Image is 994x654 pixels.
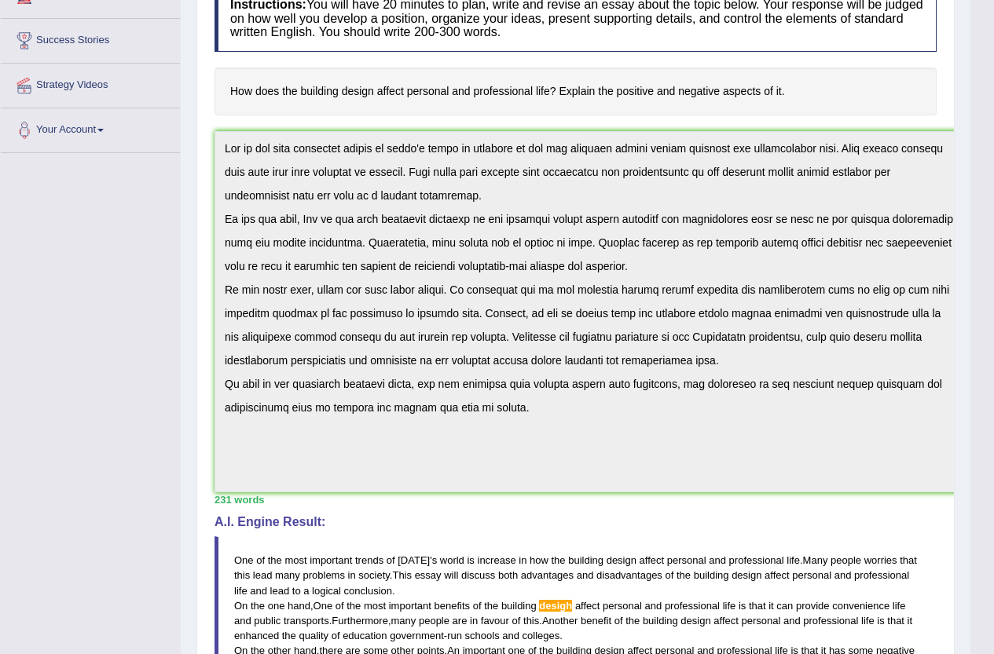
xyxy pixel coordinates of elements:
a: Success Stories [1,19,180,58]
span: Possible spelling mistake found. (did you mean: design) [539,600,572,612]
span: of [387,554,395,566]
span: of [336,600,344,612]
span: the [251,600,265,612]
span: personal [603,600,642,612]
span: both [498,569,518,581]
span: lead [270,585,290,597]
h4: A.I. Engine Result: [215,515,937,529]
span: Another [542,615,578,627]
span: affect [640,554,665,566]
span: affect [575,600,600,612]
span: run [447,630,462,641]
span: that [749,600,766,612]
span: discuss [461,569,495,581]
span: and [234,615,251,627]
span: the [552,554,566,566]
span: of [666,569,674,581]
span: one [268,600,285,612]
span: the [677,569,691,581]
span: One [234,554,254,566]
span: people [419,615,449,627]
span: and [834,569,852,581]
span: affect [713,615,739,627]
span: world [440,554,464,566]
span: [DATE] [398,554,430,566]
span: the [282,630,296,641]
span: Furthermore [332,615,388,627]
span: hand [288,600,310,612]
span: design [732,569,761,581]
span: the [625,615,640,627]
span: life [861,615,875,627]
span: important [389,600,431,612]
span: life [723,600,736,612]
span: advantages [521,569,574,581]
span: a [303,585,309,597]
span: life [787,554,800,566]
span: will [444,569,458,581]
span: and [250,585,267,597]
span: personal [741,615,780,627]
span: is [739,600,746,612]
a: Strategy Videos [1,64,180,103]
span: professional [803,615,858,627]
span: of [614,615,623,627]
span: are [453,615,468,627]
span: personal [792,569,831,581]
span: in [519,554,526,566]
span: colleges [523,630,560,641]
span: design [607,554,636,566]
span: and [645,600,662,612]
span: professional [729,554,784,566]
span: government [390,630,444,641]
span: how [530,554,548,566]
span: essay [415,569,442,581]
span: can [776,600,793,612]
span: many [275,569,300,581]
span: the [268,554,282,566]
span: disadvantages [596,569,662,581]
span: Many [803,554,828,566]
span: trends [355,554,383,566]
span: it [908,615,913,627]
span: education [343,630,387,641]
a: Your Account [1,108,180,148]
span: On [234,600,248,612]
span: building [501,600,537,612]
span: that [887,615,904,627]
span: convenience [832,600,889,612]
span: people [831,554,861,566]
span: s [432,554,438,566]
span: in [348,569,356,581]
span: personal [667,554,706,566]
span: lead [253,569,273,581]
span: problems [303,569,344,581]
span: important [310,554,352,566]
span: schools [465,630,500,641]
span: building [694,569,729,581]
span: provide [796,600,830,612]
span: logical [312,585,341,597]
span: professional [854,569,909,581]
span: most [284,554,306,566]
span: design [680,615,710,627]
div: 231 words [215,492,937,507]
span: quality [299,630,328,641]
span: to [292,585,301,597]
span: life [893,600,906,612]
span: of [512,615,521,627]
span: This [392,569,412,581]
span: it [768,600,774,612]
span: and [577,569,594,581]
span: of [473,600,482,612]
span: society [358,569,390,581]
span: many [391,615,416,627]
span: increase [478,554,516,566]
span: this [523,615,539,627]
span: life [234,585,248,597]
span: and [709,554,726,566]
span: affect [765,569,790,581]
span: professional [665,600,720,612]
span: benefit [581,615,611,627]
span: is [467,554,474,566]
